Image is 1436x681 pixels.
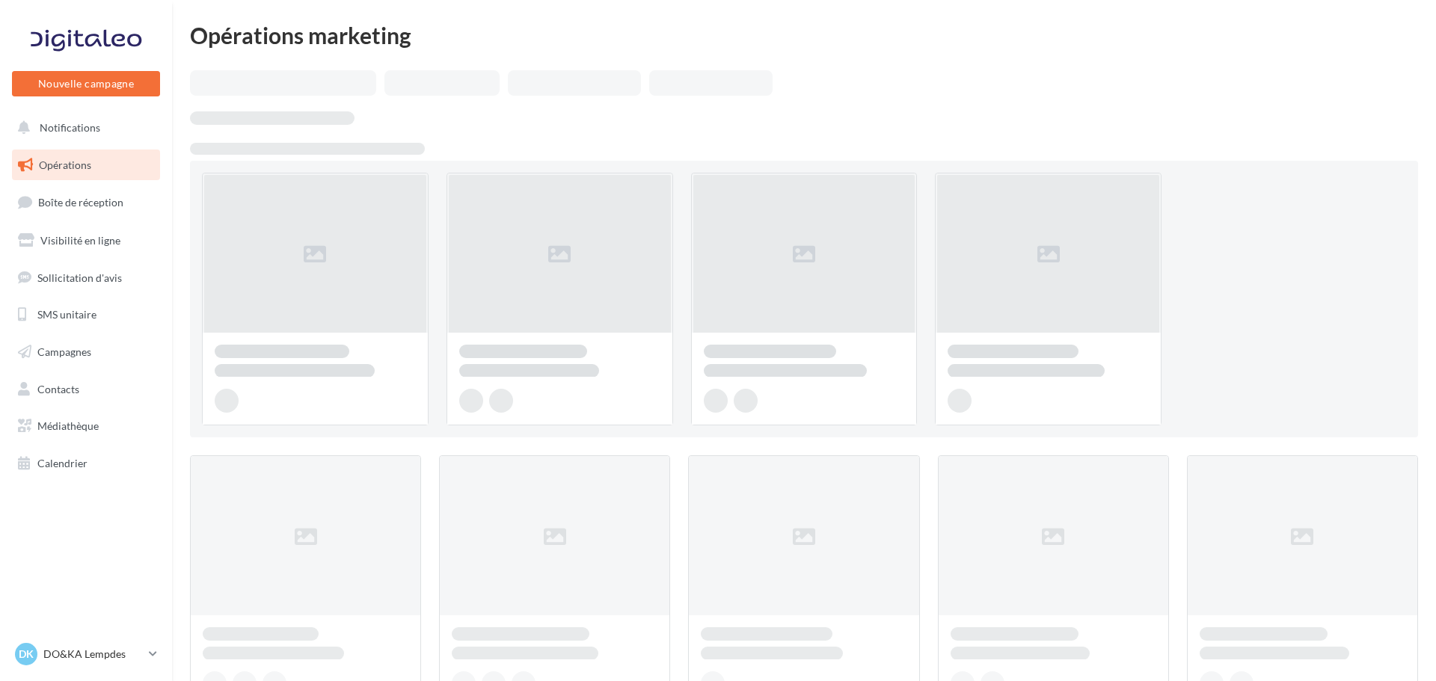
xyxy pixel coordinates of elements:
span: Opérations [39,158,91,171]
a: Sollicitation d'avis [9,262,163,294]
button: Nouvelle campagne [12,71,160,96]
span: Notifications [40,121,100,134]
a: SMS unitaire [9,299,163,330]
a: Boîte de réception [9,186,163,218]
a: Calendrier [9,448,163,479]
span: Contacts [37,383,79,395]
span: Campagnes [37,345,91,358]
a: Médiathèque [9,410,163,442]
div: Opérations marketing [190,24,1418,46]
span: Calendrier [37,457,88,469]
span: Sollicitation d'avis [37,271,122,283]
span: Visibilité en ligne [40,234,120,247]
a: Visibilité en ligne [9,225,163,256]
a: DK DO&KA Lempdes [12,640,160,668]
a: Opérations [9,150,163,181]
span: Médiathèque [37,419,99,432]
button: Notifications [9,112,157,144]
span: DK [19,647,34,662]
a: Campagnes [9,336,163,368]
a: Contacts [9,374,163,405]
p: DO&KA Lempdes [43,647,143,662]
span: Boîte de réception [38,196,123,209]
span: SMS unitaire [37,308,96,321]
